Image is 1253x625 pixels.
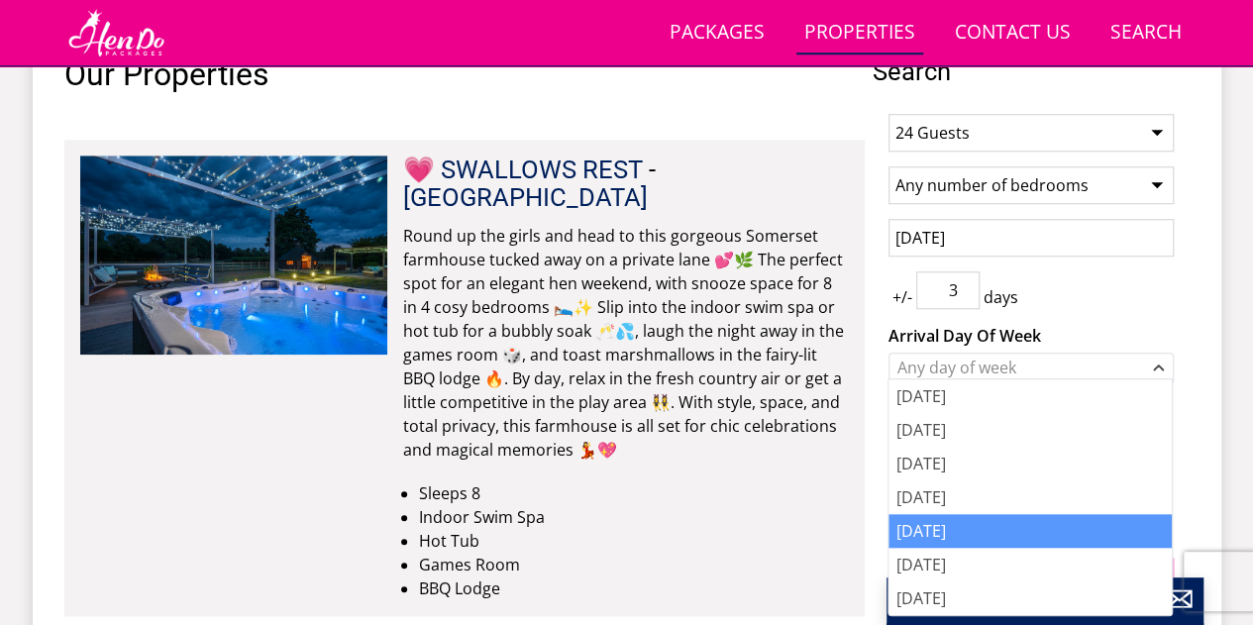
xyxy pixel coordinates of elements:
a: Packages [662,11,773,55]
a: Contact Us [947,11,1079,55]
li: BBQ Lodge [419,576,849,600]
div: [DATE] [888,413,1172,447]
span: days [980,285,1022,309]
input: Arrival Date [888,219,1174,257]
a: Properties [796,11,923,55]
div: Any day of week [892,357,1149,378]
label: Arrival Day Of Week [888,324,1174,348]
div: Combobox [888,353,1174,382]
div: [DATE] [888,379,1172,413]
a: Search [1102,11,1190,55]
li: Sleeps 8 [419,481,849,505]
a: 💗 SWALLOWS REST [403,155,643,184]
p: Round up the girls and head to this gorgeous Somerset farmhouse tucked away on a private lane 💕🌿 ... [403,224,849,462]
li: Games Room [419,553,849,576]
a: [GEOGRAPHIC_DATA] [403,182,648,212]
span: - [403,155,656,212]
div: [DATE] [888,480,1172,514]
span: Search [873,57,1190,85]
div: [DATE] [888,548,1172,581]
li: Indoor Swim Spa [419,505,849,529]
img: Hen Do Packages [64,8,168,57]
img: frog-street-group-accommodation-somerset-sleeps12.original.jpg [80,156,387,354]
li: Hot Tub [419,529,849,553]
h1: Our Properties [64,57,865,92]
div: [DATE] [888,514,1172,548]
div: [DATE] [888,581,1172,615]
div: [DATE] [888,447,1172,480]
span: +/- [888,285,916,309]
